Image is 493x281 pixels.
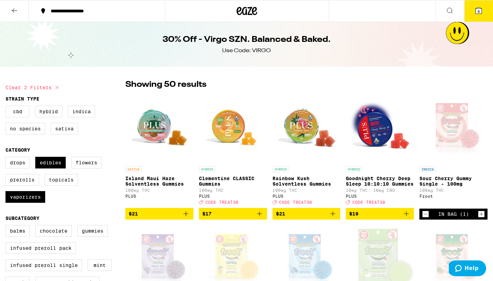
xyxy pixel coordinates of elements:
label: Prerolls [5,174,39,186]
p: HYBRID [273,166,289,172]
label: Indica [68,106,95,117]
label: Mint [88,259,112,271]
p: 10mg THC: 10mg CBD [346,188,414,192]
p: Rainbow Kush Solventless Gummies [273,176,341,187]
p: HYBRID [346,166,362,172]
div: PLUS [125,194,193,198]
p: Sour Cherry Gummy Single - 100mg [419,176,488,187]
img: PLUS - Clementine CLASSIC Gummies [199,94,267,163]
button: Add to bag [346,208,414,220]
iframe: Opens a widget where you can find more information [449,260,486,278]
label: Chocolate [35,225,72,237]
a: Open page for Island Maui Haze Solventless Gummies from PLUS [125,94,193,208]
img: PLUS - Rainbow Kush Solventless Gummies [273,94,341,163]
p: Showing 50 results [125,79,206,91]
div: PLUS [346,194,414,198]
span: $19 [349,211,358,216]
p: INDICA [419,166,436,172]
div: PLUS [273,194,341,198]
p: 100mg THC [125,188,193,192]
span: $17 [202,211,212,216]
p: Goodnight Cherry Deep Sleep 10:10:10 Gummies [346,176,414,187]
span: CODE TREAT30 [279,200,312,204]
label: Vaporizers [5,191,45,203]
label: Gummies [77,225,108,237]
button: Decrement [422,211,429,218]
label: Balms [5,225,30,237]
p: 100mg THC [273,188,341,192]
div: In Bag (1) [438,211,469,217]
p: Clementine CLASSIC Gummies [199,176,267,187]
button: Add to bag [199,208,267,220]
a: Open page for Rainbow Kush Solventless Gummies from PLUS [273,94,341,208]
div: Use Code: VIRGO [222,47,271,55]
button: Clear 2 filters [5,79,61,96]
span: $21 [276,211,285,216]
label: Drops [5,157,30,168]
button: Add to bag [125,208,193,220]
a: Open page for Clementine CLASSIC Gummies from PLUS [199,94,267,208]
label: Infused Preroll Single [5,259,82,271]
label: Infused Preroll Pack [5,242,76,254]
legend: Subcategory [5,215,39,221]
p: HYBRID [199,166,215,172]
p: 100mg THC [199,188,267,192]
p: Island Maui Haze Solventless Gummies [125,176,193,187]
img: PLUS - Island Maui Haze Solventless Gummies [125,94,193,163]
label: Edibles [35,157,66,168]
label: Flowers [71,157,102,168]
button: 8 [464,0,493,22]
span: CODE TREAT30 [352,200,385,204]
label: CBD [5,106,29,117]
legend: Strain Type [5,96,39,102]
a: Open page for Sour Cherry Gummy Single - 100mg from Froot [419,94,488,209]
button: Add to bag [273,208,341,220]
h1: 30% Off - Virgo SZN. Balanced & Baked. [163,34,331,46]
span: $21 [129,211,138,216]
span: 8 [478,9,480,13]
div: PLUS [199,194,267,198]
legend: Category [5,147,30,153]
label: No Species [5,123,45,134]
p: SATIVA [125,166,142,172]
label: Hybrid [35,106,62,117]
label: Sativa [51,123,78,134]
span: CODE TREAT30 [205,200,238,204]
a: Open page for Goodnight Cherry Deep Sleep 10:10:10 Gummies from PLUS [346,94,414,208]
div: Froot [419,194,488,198]
label: Topicals [45,174,78,186]
button: Increment [478,211,485,218]
img: PLUS - Goodnight Cherry Deep Sleep 10:10:10 Gummies [346,94,414,163]
p: 100mg THC [419,188,488,192]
